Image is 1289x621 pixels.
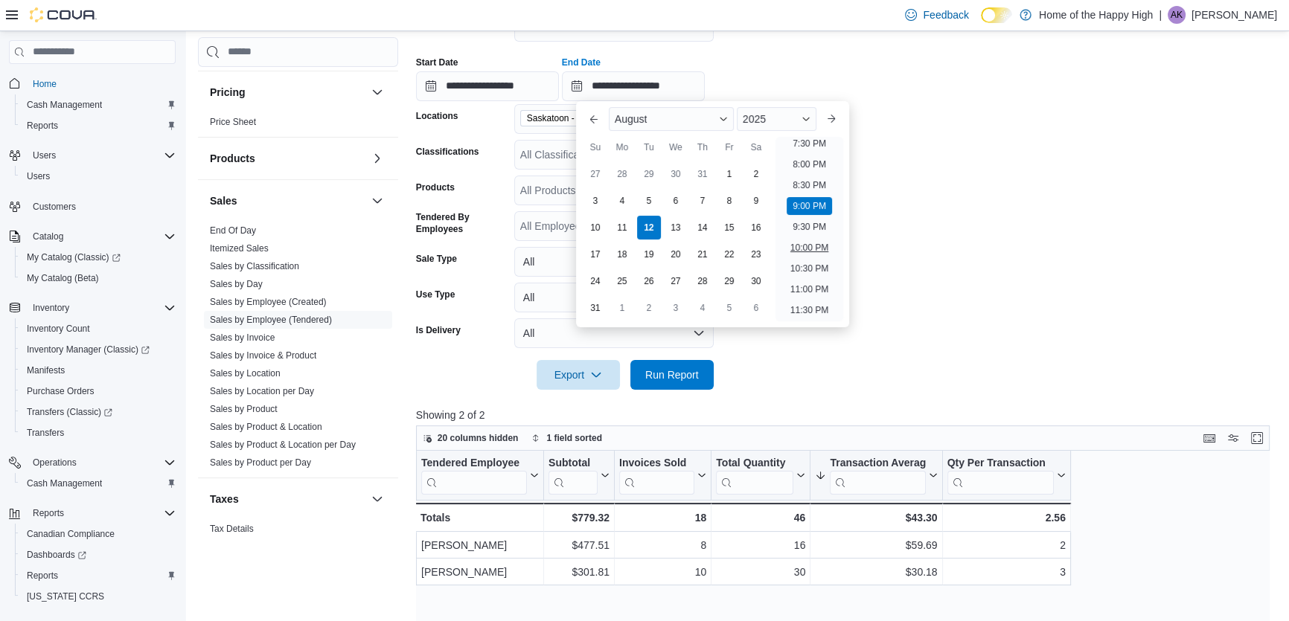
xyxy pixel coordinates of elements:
span: Purchase Orders [27,385,95,397]
a: My Catalog (Beta) [21,269,105,287]
div: Su [583,135,607,159]
div: Button. Open the year selector. 2025 is currently selected. [737,107,816,131]
div: day-17 [583,242,607,266]
li: 11:00 PM [784,280,834,298]
a: Tax Details [210,524,254,534]
label: Tendered By Employees [416,211,508,235]
button: Operations [27,454,83,472]
span: Sales by Employee (Tendered) [210,314,332,326]
input: Dark Mode [981,7,1012,23]
ul: Time [775,137,843,321]
span: Price Sheet [210,116,256,128]
span: Tax Details [210,523,254,535]
span: Sales by Invoice & Product [210,350,316,361]
div: Total Quantity [716,456,793,494]
button: Keyboard shortcuts [1200,429,1218,447]
span: Feedback [923,7,968,22]
h3: Sales [210,193,237,208]
button: Reports [15,115,182,136]
span: Cash Management [21,96,176,114]
li: 9:00 PM [787,197,832,215]
input: Press the down key to enter a popover containing a calendar. Press the escape key to close the po... [562,71,705,101]
div: day-29 [637,162,661,186]
a: Sales by Employee (Created) [210,297,327,307]
div: 3 [947,563,1065,581]
a: Itemized Sales [210,243,269,254]
button: Canadian Compliance [15,524,182,544]
div: day-15 [717,216,741,239]
button: Previous Month [582,107,606,131]
span: August [615,113,647,125]
label: Sale Type [416,253,457,265]
button: Run Report [630,360,714,390]
div: $43.30 [815,509,937,527]
a: Sales by Product per Day [210,457,311,468]
h3: Taxes [210,492,239,506]
label: End Date [562,57,601,68]
label: Start Date [416,57,458,68]
button: 1 field sorted [525,429,608,447]
div: Tendered Employee [421,456,527,494]
div: Pricing [198,113,398,137]
button: Transaction Average [815,456,937,494]
span: Transfers (Classic) [27,406,112,418]
span: Operations [27,454,176,472]
label: Products [416,181,455,193]
button: Users [15,166,182,187]
button: Taxes [210,492,365,506]
div: 16 [716,536,805,554]
a: Inventory Manager (Classic) [21,341,156,358]
span: Inventory [27,299,176,317]
div: day-6 [744,296,768,320]
div: day-10 [583,216,607,239]
button: Inventory Count [15,318,182,339]
button: Catalog [3,226,182,247]
div: Fr [717,135,741,159]
span: Sales by Product & Location [210,421,322,433]
span: Reports [33,507,64,519]
span: Transfers [27,427,64,439]
div: Th [691,135,714,159]
div: Tu [637,135,661,159]
div: Transaction Average [830,456,925,470]
button: Subtotal [548,456,610,494]
a: Sales by Product [210,404,278,414]
li: 8:00 PM [787,155,832,173]
div: $30.18 [815,563,937,581]
a: [US_STATE] CCRS [21,588,110,605]
button: Taxes [368,490,386,508]
a: Manifests [21,361,71,379]
button: Display options [1224,429,1242,447]
a: Cash Management [21,96,108,114]
span: Reports [21,567,176,585]
span: Sales by Employee (Created) [210,296,327,308]
div: day-30 [664,162,688,186]
button: Products [368,149,386,167]
div: day-8 [717,189,741,213]
input: Press the down key to open a popover containing a calendar. [416,71,559,101]
span: Users [27,147,176,164]
div: day-3 [583,189,607,213]
div: Button. Open the month selector. August is currently selected. [609,107,734,131]
div: We [664,135,688,159]
div: Total Quantity [716,456,793,470]
div: day-9 [744,189,768,213]
a: Canadian Compliance [21,525,121,543]
span: Reports [21,117,176,135]
span: Dashboards [21,546,176,564]
a: Sales by Location per Day [210,386,314,396]
div: 18 [619,509,706,527]
div: day-12 [637,216,661,239]
p: Showing 2 of 2 [416,408,1279,422]
div: Sales [198,222,398,477]
button: Sales [368,192,386,210]
a: Sales by Invoice [210,332,275,343]
div: day-25 [610,269,634,293]
span: Export [546,360,611,390]
div: Invoices Sold [619,456,694,470]
span: Sales by Day [210,278,263,290]
div: day-23 [744,242,768,266]
div: day-13 [664,216,688,239]
button: [US_STATE] CCRS [15,586,182,607]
